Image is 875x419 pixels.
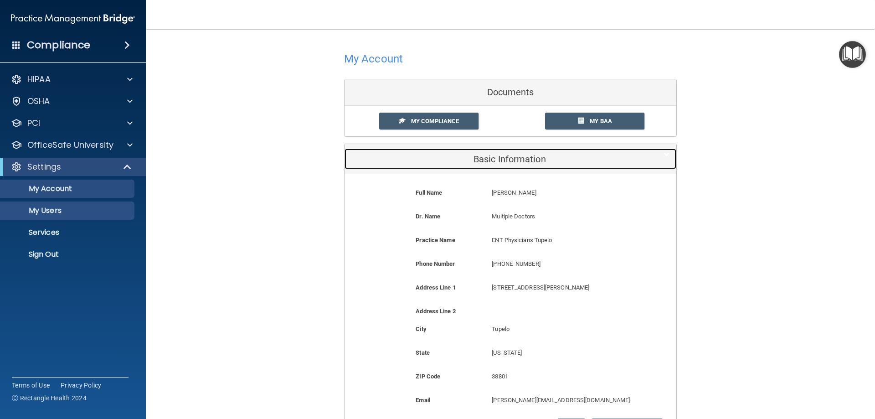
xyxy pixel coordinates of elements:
[344,53,403,65] h4: My Account
[492,211,630,222] p: Multiple Doctors
[839,41,866,68] button: Open Resource Center
[416,189,442,196] b: Full Name
[11,10,135,28] img: PMB logo
[11,161,132,172] a: Settings
[12,393,87,403] span: Ⓒ Rectangle Health 2024
[12,381,50,390] a: Terms of Use
[27,161,61,172] p: Settings
[416,397,430,403] b: Email
[11,118,133,129] a: PCI
[416,213,440,220] b: Dr. Name
[11,74,133,85] a: HIPAA
[6,250,130,259] p: Sign Out
[492,395,630,406] p: [PERSON_NAME][EMAIL_ADDRESS][DOMAIN_NAME]
[6,228,130,237] p: Services
[27,74,51,85] p: HIPAA
[6,206,130,215] p: My Users
[27,118,40,129] p: PCI
[61,381,102,390] a: Privacy Policy
[411,118,459,124] span: My Compliance
[27,39,90,52] h4: Compliance
[492,324,630,335] p: Tupelo
[590,118,612,124] span: My BAA
[416,260,455,267] b: Phone Number
[416,237,455,243] b: Practice Name
[351,154,642,164] h5: Basic Information
[6,184,130,193] p: My Account
[416,284,455,291] b: Address Line 1
[492,235,630,246] p: ENT Physicians Tupelo
[416,373,440,380] b: ZIP Code
[416,308,455,315] b: Address Line 2
[351,149,669,169] a: Basic Information
[492,259,630,269] p: [PHONE_NUMBER]
[492,187,630,198] p: [PERSON_NAME]
[11,96,133,107] a: OSHA
[27,96,50,107] p: OSHA
[345,79,676,106] div: Documents
[11,140,133,150] a: OfficeSafe University
[416,349,430,356] b: State
[492,282,630,293] p: [STREET_ADDRESS][PERSON_NAME]
[416,326,426,332] b: City
[27,140,113,150] p: OfficeSafe University
[492,347,630,358] p: [US_STATE]
[492,371,630,382] p: 38801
